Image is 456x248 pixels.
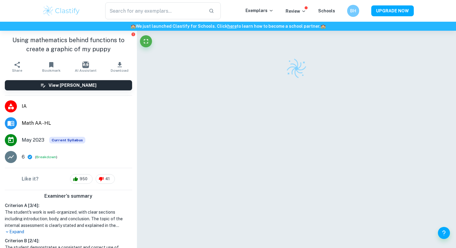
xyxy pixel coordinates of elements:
button: Report issue [131,32,136,36]
p: Review [286,8,306,14]
span: AI Assistant [75,68,97,73]
span: 41 [102,176,113,182]
span: Share [12,68,22,73]
p: Exemplars [245,7,274,14]
h6: Examiner's summary [2,193,135,200]
button: Download [103,58,137,75]
span: ( ) [35,154,57,160]
button: Bookmark [34,58,68,75]
h6: Criterion A [ 3 / 4 ]: [5,202,132,209]
span: 🏫 [131,24,136,29]
button: Fullscreen [140,35,152,47]
h6: Criterion B [ 2 / 4 ]: [5,237,132,244]
input: Search for any exemplars... [105,2,204,19]
h1: Using mathematics behind functions to create a graphic of my puppy [5,36,132,54]
div: 41 [96,174,115,184]
img: Clastify logo [285,57,308,80]
h6: We just launched Clastify for Schools. Click to learn how to become a school partner. [1,23,455,30]
button: BH [347,5,359,17]
span: IA [22,103,132,110]
h6: Like it? [22,175,39,183]
p: Expand [5,229,132,235]
h1: The student's work is well-organized, with clear sections including introduction, body, and concl... [5,209,132,229]
button: Help and Feedback [438,227,450,239]
span: Math AA - HL [22,120,132,127]
button: UPGRADE NOW [371,5,414,16]
div: This exemplar is based on the current syllabus. Feel free to refer to it for inspiration/ideas wh... [49,137,85,143]
span: Bookmark [42,68,61,73]
button: AI Assistant [68,58,103,75]
a: here [227,24,237,29]
div: 950 [70,174,93,184]
h6: BH [350,8,357,14]
span: 🏫 [321,24,326,29]
button: Breakdown [36,154,56,160]
button: View [PERSON_NAME] [5,80,132,90]
span: May 2023 [22,137,44,144]
span: Download [111,68,128,73]
a: Schools [318,8,335,13]
span: Current Syllabus [49,137,85,143]
img: Clastify logo [42,5,81,17]
h6: View [PERSON_NAME] [49,82,97,89]
span: 950 [76,176,91,182]
img: AI Assistant [82,61,89,68]
p: 6 [22,153,25,161]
